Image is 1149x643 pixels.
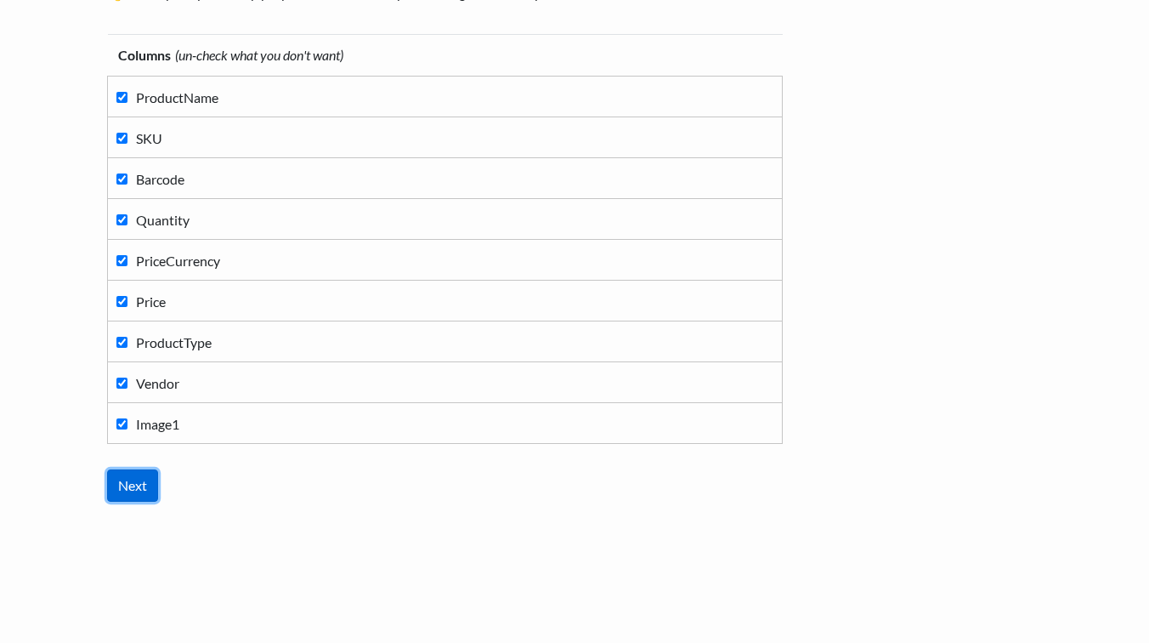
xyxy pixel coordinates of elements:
[136,334,212,350] span: ProductType
[116,418,127,430] input: Image1
[108,35,783,77] th: Columns
[107,469,158,502] input: Next
[116,378,127,389] input: Vendor
[136,375,179,391] span: Vendor
[136,89,218,105] span: ProductName
[116,133,127,144] input: SKU
[175,47,343,63] i: (un-check what you don't want)
[116,255,127,266] input: PriceCurrency
[136,293,166,310] span: Price
[136,171,184,187] span: Barcode
[116,214,127,225] input: Quantity
[116,174,127,185] input: Barcode
[136,253,220,269] span: PriceCurrency
[136,130,162,146] span: SKU
[116,92,127,103] input: ProductName
[136,416,179,432] span: Image1
[136,212,190,228] span: Quantity
[116,337,127,348] input: ProductType
[116,296,127,307] input: Price
[1064,558,1129,623] iframe: Drift Widget Chat Controller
